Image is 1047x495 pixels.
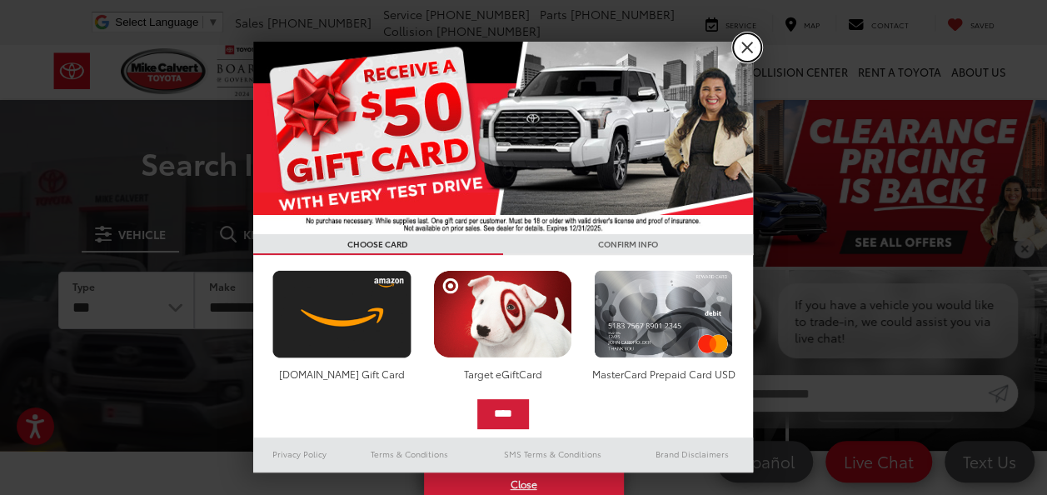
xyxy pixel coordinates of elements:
img: targetcard.png [429,270,576,358]
div: [DOMAIN_NAME] Gift Card [268,367,416,381]
img: 55838_top_625864.jpg [253,42,753,234]
img: mastercard.png [590,270,737,358]
a: Brand Disclaimers [631,444,753,464]
div: MasterCard Prepaid Card USD [590,367,737,381]
h3: CHOOSE CARD [253,234,503,255]
h3: CONFIRM INFO [503,234,753,255]
img: amazoncard.png [268,270,416,358]
a: Terms & Conditions [346,444,473,464]
a: SMS Terms & Conditions [474,444,631,464]
a: Privacy Policy [253,444,347,464]
div: Target eGiftCard [429,367,576,381]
